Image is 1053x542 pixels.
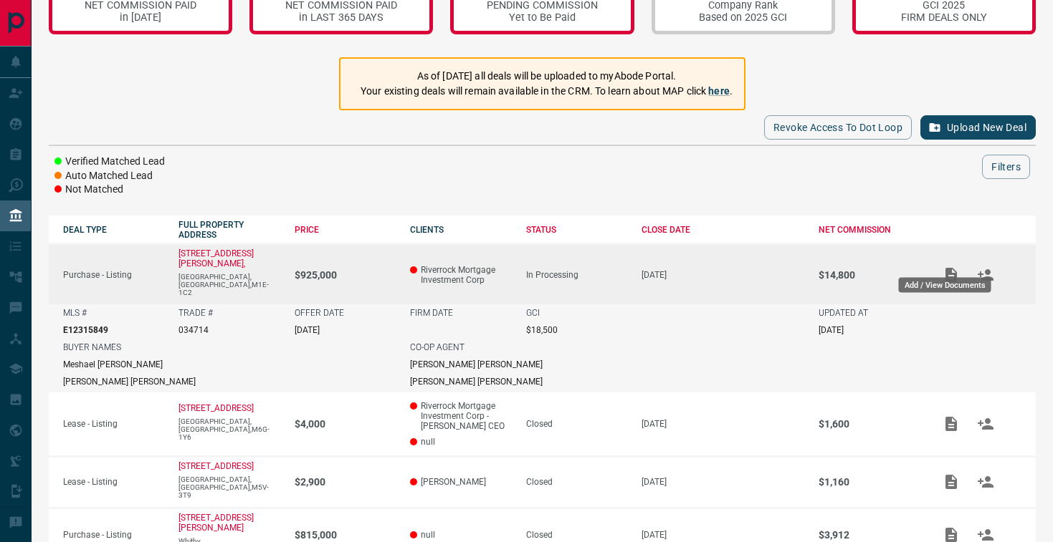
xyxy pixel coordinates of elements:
[410,437,511,447] p: null
[819,308,868,318] p: UPDATED AT
[63,225,164,235] div: DEAL TYPE
[85,11,196,24] div: in [DATE]
[526,308,540,318] p: GCI
[54,169,165,183] li: Auto Matched Lead
[63,342,121,352] p: BUYER NAMES
[526,270,627,280] div: In Processing
[178,417,280,441] p: [GEOGRAPHIC_DATA],[GEOGRAPHIC_DATA],M6G-1Y6
[361,69,733,84] p: As of [DATE] all deals will be uploaded to myAbode Portal.
[63,359,163,369] p: Meshael [PERSON_NAME]
[63,308,87,318] p: MLS #
[295,418,396,430] p: $4,000
[819,325,844,335] p: [DATE]
[968,418,1003,428] span: Match Clients
[708,85,730,97] a: here
[178,403,254,413] a: [STREET_ADDRESS]
[526,225,627,235] div: STATUS
[285,11,397,24] div: in LAST 365 DAYS
[642,477,804,487] p: [DATE]
[410,377,543,387] p: [PERSON_NAME] [PERSON_NAME]
[178,461,254,471] a: [STREET_ADDRESS]
[764,115,912,140] button: Revoke Access to Dot Loop
[295,476,396,488] p: $2,900
[968,529,1003,539] span: Match Clients
[295,325,320,335] p: [DATE]
[295,225,396,235] div: PRICE
[178,308,213,318] p: TRADE #
[819,269,920,281] p: $14,800
[178,513,254,533] a: [STREET_ADDRESS][PERSON_NAME]
[63,377,196,387] p: [PERSON_NAME] [PERSON_NAME]
[526,419,627,429] div: Closed
[63,477,164,487] p: Lease - Listing
[54,155,165,169] li: Verified Matched Lead
[63,270,164,280] p: Purchase - Listing
[982,155,1030,179] button: Filters
[361,84,733,99] p: Your existing deals will remain available in the CRM. To learn about MAP click .
[819,529,920,541] p: $3,912
[934,418,968,428] span: Add / View Documents
[526,477,627,487] div: Closed
[410,477,511,487] p: [PERSON_NAME]
[410,265,511,285] p: Riverrock Mortgage Investment Corp
[934,477,968,487] span: Add / View Documents
[526,530,627,540] div: Closed
[295,529,396,541] p: $815,000
[526,325,558,335] p: $18,500
[410,359,543,369] p: [PERSON_NAME] [PERSON_NAME]
[410,401,511,431] p: Riverrock Mortgage Investment Corp - [PERSON_NAME] CEO
[899,278,991,293] div: Add / View Documents
[968,477,1003,487] span: Match Clients
[934,529,968,539] span: Add / View Documents
[178,248,254,268] a: [STREET_ADDRESS][PERSON_NAME],
[178,273,280,296] p: [GEOGRAPHIC_DATA],[GEOGRAPHIC_DATA],M1E-1C2
[410,342,464,352] p: CO-OP AGENT
[178,325,209,335] p: 034714
[642,270,804,280] p: [DATE]
[901,11,987,24] div: FIRM DEALS ONLY
[295,308,344,318] p: OFFER DATE
[410,308,453,318] p: FIRM DATE
[487,11,598,24] div: Yet to Be Paid
[410,225,511,235] div: CLIENTS
[178,475,280,499] p: [GEOGRAPHIC_DATA],[GEOGRAPHIC_DATA],M5V-3T9
[642,225,804,235] div: CLOSE DATE
[54,183,165,197] li: Not Matched
[920,115,1036,140] button: Upload New Deal
[642,419,804,429] p: [DATE]
[295,269,396,281] p: $925,000
[410,530,511,540] p: null
[642,530,804,540] p: [DATE]
[819,225,920,235] div: NET COMMISSION
[819,476,920,488] p: $1,160
[178,220,280,240] div: FULL PROPERTY ADDRESS
[63,325,108,335] p: E12315849
[699,11,787,24] div: Based on 2025 GCI
[819,418,920,430] p: $1,600
[63,419,164,429] p: Lease - Listing
[63,530,164,540] p: Purchase - Listing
